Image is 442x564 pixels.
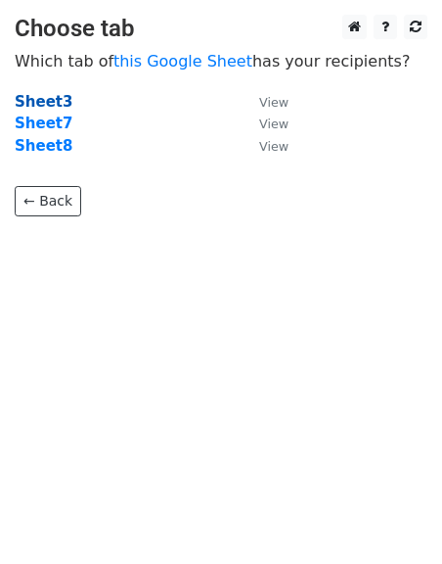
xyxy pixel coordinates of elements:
[15,186,81,216] a: ← Back
[259,95,288,110] small: View
[113,52,252,70] a: this Google Sheet
[15,115,72,132] a: Sheet7
[259,117,288,131] small: View
[259,139,288,154] small: View
[15,93,72,111] a: Sheet3
[15,15,427,43] h3: Choose tab
[240,93,288,111] a: View
[15,51,427,71] p: Which tab of has your recipients?
[240,137,288,155] a: View
[240,115,288,132] a: View
[344,470,442,564] iframe: Chat Widget
[15,137,72,155] a: Sheet8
